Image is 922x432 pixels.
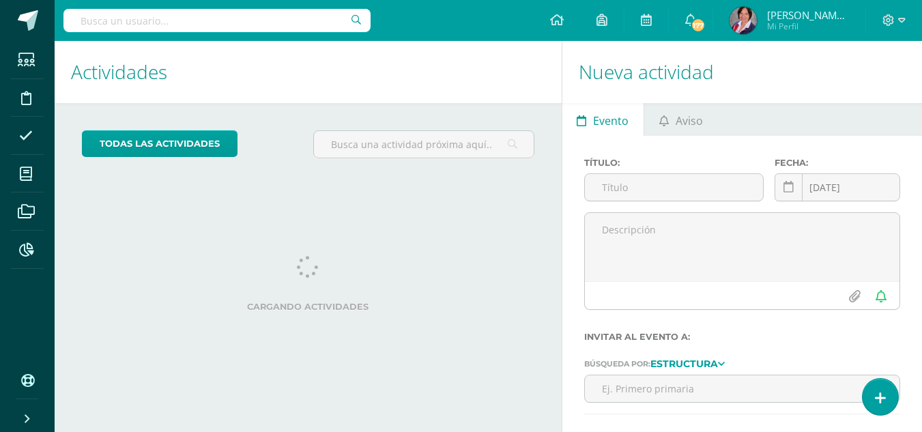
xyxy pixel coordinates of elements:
[71,41,545,103] h1: Actividades
[650,358,725,368] a: Estructura
[775,158,900,168] label: Fecha:
[775,174,899,201] input: Fecha de entrega
[650,358,718,370] strong: Estructura
[584,359,650,369] span: Búsqueda por:
[82,302,534,312] label: Cargando actividades
[584,332,900,342] label: Invitar al evento a:
[593,104,629,137] span: Evento
[730,7,757,34] img: 9cc45377ee35837361e2d5ac646c5eda.png
[584,158,764,168] label: Título:
[585,174,764,201] input: Título
[585,375,899,402] input: Ej. Primero primaria
[82,130,237,157] a: todas las Actividades
[691,18,706,33] span: 177
[767,20,849,32] span: Mi Perfil
[767,8,849,22] span: [PERSON_NAME] de [GEOGRAPHIC_DATA]
[63,9,371,32] input: Busca un usuario...
[314,131,533,158] input: Busca una actividad próxima aquí...
[676,104,703,137] span: Aviso
[644,103,717,136] a: Aviso
[562,103,644,136] a: Evento
[579,41,906,103] h1: Nueva actividad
